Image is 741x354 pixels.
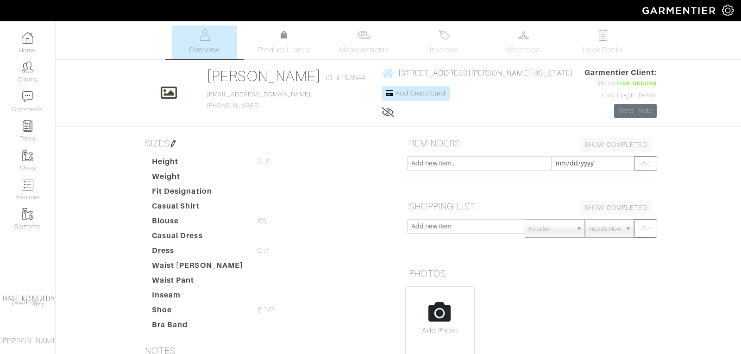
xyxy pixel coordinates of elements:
[584,67,657,78] span: Garmentier Client:
[22,32,33,44] img: dashboard-icon-dbcd8f5a0b271acd01030246c82b418ddd0df26cd7fceb0bd07c9910d44c42f6.png
[614,104,657,118] a: Send Invite
[584,90,657,101] div: Last Login: Never
[257,245,268,256] span: 0-2
[638,2,722,19] img: garmentier-logo-header-white-b43fb05a5012e4ada735d5af1a66efaba907eab6374d6393d1fbf88cb4ef424d.png
[405,134,655,152] h5: REMINDERS
[583,44,624,56] span: Look Books
[257,215,267,227] span: XS
[339,44,389,56] span: Measurements
[529,220,572,238] span: Retailer
[252,30,317,56] a: Product Library
[382,86,450,101] a: Add Credit Card
[22,150,33,161] img: garments-icon-b7da505a4dc4fd61783c78ac3ca0ef83fa9d6f193b1c9dc38574b1d14d53ca28.png
[257,156,270,167] span: 5' 7"
[145,201,251,215] dt: Casual Shirt
[571,25,635,59] a: Look Books
[438,29,450,41] img: orders-27d20c2124de7fd6de4e0e44c1d41de31381a507db9b33961299e4e07d508b8c.svg
[22,208,33,220] img: garments-icon-b7da505a4dc4fd61783c78ac3ca0ef83fa9d6f193b1c9dc38574b1d14d53ca28.png
[398,69,573,77] span: [STREET_ADDRESS][PERSON_NAME][US_STATE]
[722,5,734,16] img: gear-icon-white-bd11855cb880d31180b6d7d6211b90ccbf57a29d726f0c71d8c61bd08dd39cc2.png
[145,319,251,334] dt: Bra Band
[518,29,529,41] img: wardrobe-487a4870c1b7c33e795ec22d11cfc2ed9d08956e64fb3008fe2437562e282088.svg
[145,186,251,201] dt: Fit Designation
[405,197,655,215] h5: SHOPPING LIST
[407,156,552,171] input: Add new item...
[405,264,655,283] h5: PHOTOS
[258,44,310,56] span: Product Library
[257,304,274,316] span: 8 1/2
[141,134,391,152] h5: SIZES
[145,260,251,275] dt: Waist [PERSON_NAME]
[22,91,33,102] img: comment-icon-a0a6a9ef722e966f86d9cbdc48e553b5cf19dbc54f86b18d962a5391bc8f6eb6.png
[597,29,609,41] img: todo-9ac3debb85659649dc8f770b8b6100bb5dab4b48dedcbae339e5042a72dfd3cc.svg
[145,230,251,245] dt: Casual Dress
[145,171,251,186] dt: Weight
[145,156,251,171] dt: Height
[634,219,657,238] button: SAVE
[580,201,652,215] a: SHOW COMPLETED
[22,61,33,73] img: clients-icon-6bae9207a08558b7cb47a8932f037763ab4055f8c8b6bfacd5dc20c3e0201464.png
[145,275,251,290] dt: Waist Pant
[145,215,251,230] dt: Blouse
[411,25,476,59] a: Invoices
[145,245,251,260] dt: Dress
[507,44,540,56] span: Wardrobe
[430,44,458,56] span: Invoices
[407,219,525,234] input: Add new item
[172,25,237,59] a: Overview
[358,29,370,41] img: measurements-466bbee1fd09ba9460f595b01e5d73f9e2bff037440d3c8f018324cb6cdf7a4a.svg
[22,179,33,190] img: orders-icon-0abe47150d42831381b5fb84f609e132dff9fe21cb692f30cb5eec754e2cba89.png
[617,78,657,88] span: Has access
[589,220,622,238] span: Needs Now
[584,78,657,88] div: Status:
[207,68,321,84] a: [PERSON_NAME]
[326,72,366,83] span: ID: #193644
[634,156,657,171] button: SAVE
[170,140,177,147] img: pen-cf24a1663064a2ec1b9c1bd2387e9de7a2fa800b781884d57f21acf72779bad2.png
[207,91,310,98] a: [EMAIL_ADDRESS][DOMAIN_NAME]
[199,29,210,41] img: basicinfo-40fd8af6dae0f16599ec9e87c0ef1c0a1fdea2edbe929e3d69a839185d80c458.svg
[332,25,397,59] a: Measurements
[396,89,446,97] span: Add Credit Card
[580,138,652,152] a: SHOW COMPLETED
[189,44,220,56] span: Overview
[145,290,251,304] dt: Inseam
[382,67,573,79] a: [STREET_ADDRESS][PERSON_NAME][US_STATE]
[145,304,251,319] dt: Shoe
[22,120,33,132] img: reminder-icon-8004d30b9f0a5d33ae49ab947aed9ed385cf756f9e5892f1edd6e32f2345188e.png
[491,25,556,59] a: Wardrobe
[207,91,310,109] span: [PHONE_NUMBER]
